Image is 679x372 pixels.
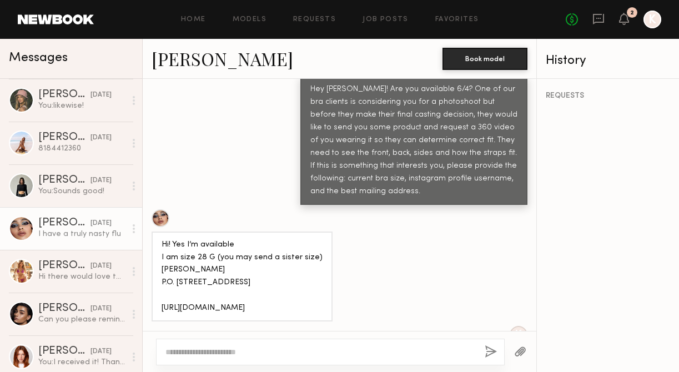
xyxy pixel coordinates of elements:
[363,16,409,23] a: Job Posts
[90,133,112,143] div: [DATE]
[38,143,125,154] div: 8184412360
[442,48,527,70] button: Book model
[38,314,125,325] div: Can you please remind me job details and rate, I can’t find it on casting list
[38,186,125,197] div: You: Sounds good!
[38,175,90,186] div: [PERSON_NAME]
[90,304,112,314] div: [DATE]
[38,132,90,143] div: [PERSON_NAME]
[38,272,125,282] div: Hi there would love to shoot with you but I won’t be back in town till the 13th. Let me know if i...
[546,54,670,67] div: History
[293,16,336,23] a: Requests
[90,218,112,229] div: [DATE]
[38,346,90,357] div: [PERSON_NAME]
[38,260,90,272] div: [PERSON_NAME]
[38,89,90,100] div: [PERSON_NAME]
[630,10,634,16] div: 2
[310,83,517,198] div: Hey [PERSON_NAME]! Are you available 6/4? One of our bra clients is considering you for a photosh...
[90,175,112,186] div: [DATE]
[38,357,125,368] div: You: I received it! Thank you!
[181,16,206,23] a: Home
[152,47,293,71] a: [PERSON_NAME]
[442,53,527,63] a: Book model
[90,261,112,272] div: [DATE]
[90,90,112,100] div: [DATE]
[643,11,661,28] a: K
[38,229,125,239] div: I have a truly nasty flu
[38,218,90,229] div: [PERSON_NAME]
[233,16,266,23] a: Models
[9,52,68,64] span: Messages
[38,303,90,314] div: [PERSON_NAME]
[90,346,112,357] div: [DATE]
[546,92,670,100] div: REQUESTS
[38,100,125,111] div: You: likewise!
[162,239,323,315] div: Hi! Yes I’m available I am size 28 G (you may send a sister size) [PERSON_NAME] P.O. [STREET_ADDR...
[435,16,479,23] a: Favorites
